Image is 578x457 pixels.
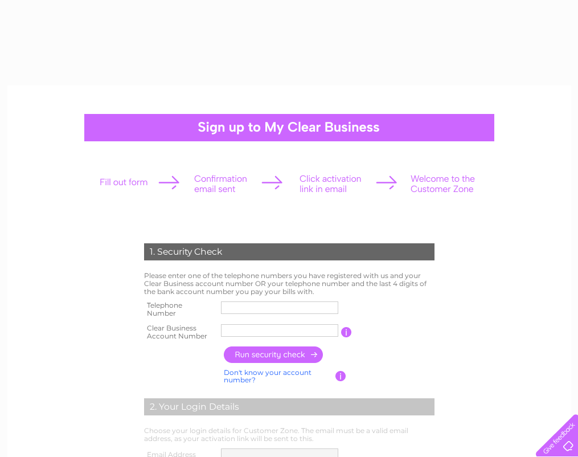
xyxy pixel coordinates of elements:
div: 2. Your Login Details [144,398,434,415]
th: Clear Business Account Number [141,321,219,344]
td: Please enter one of the telephone numbers you have registered with us and your Clear Business acc... [141,269,437,298]
td: Choose your login details for Customer Zone. The email must be a valid email address, as your act... [141,424,437,446]
th: Telephone Number [141,298,219,321]
input: Information [341,327,352,337]
div: 1. Security Check [144,243,434,260]
input: Information [335,371,346,381]
a: Don't know your account number? [224,368,311,385]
